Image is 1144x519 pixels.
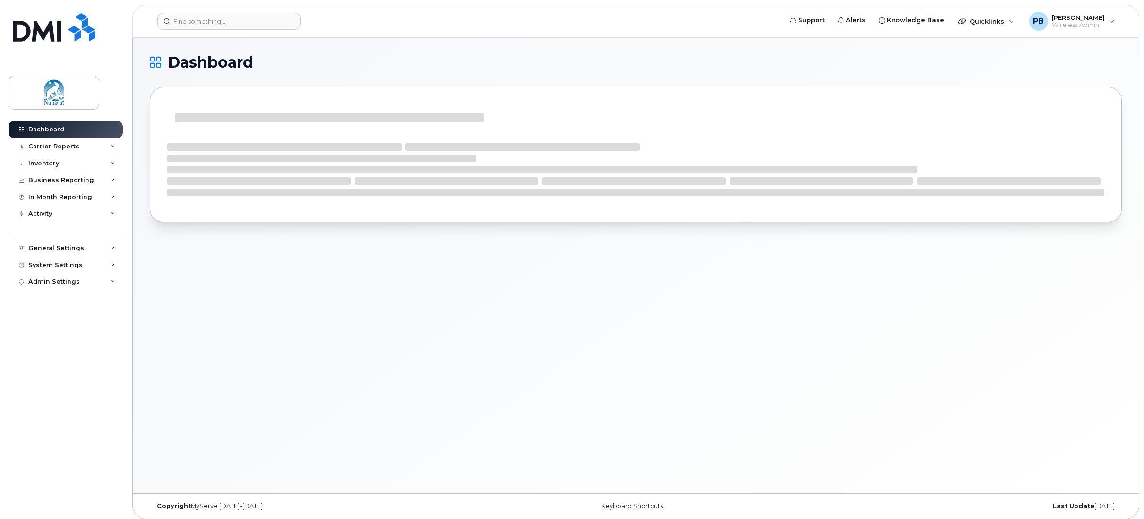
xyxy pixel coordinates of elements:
div: [DATE] [798,502,1122,510]
a: Keyboard Shortcuts [601,502,663,510]
strong: Copyright [157,502,191,510]
div: MyServe [DATE]–[DATE] [150,502,474,510]
span: Dashboard [168,55,253,69]
strong: Last Update [1053,502,1094,510]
